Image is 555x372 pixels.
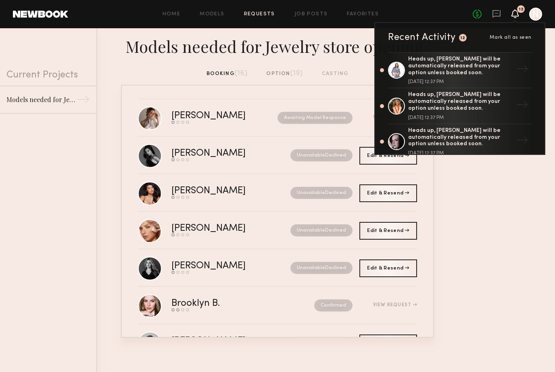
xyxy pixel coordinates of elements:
div: 12 [519,7,524,12]
nb-request-status: Confirmed [314,299,353,311]
nb-request-status: Unavailable Declined [290,337,353,349]
div: [DATE] 12:37 PM [408,151,513,156]
nb-request-status: Unavailable Declined [290,262,353,274]
span: Edit & Resend [367,228,409,233]
a: [PERSON_NAME]UnavailableDeclined [138,174,417,212]
div: Models needed for Jewelry store opening [6,95,77,104]
a: Heads up, [PERSON_NAME] will be automatically released from your option unless booked soon.[DATE]... [388,88,532,124]
nb-request-status: Unavailable Declined [290,224,353,236]
a: Job Posts [294,12,328,17]
div: View Request [373,303,417,307]
nb-request-status: Unavailable Declined [290,149,353,161]
a: [PERSON_NAME]Awaiting Model ResponseView Request [138,99,417,137]
a: Home [163,12,181,17]
div: Heads up, [PERSON_NAME] will be automatically released from your option unless booked soon. [408,92,513,112]
div: Models needed for Jewelry store opening [121,35,434,56]
div: Recent Activity [388,33,456,42]
div: Heads up, [PERSON_NAME] will be automatically released from your option unless booked soon. [408,127,513,148]
div: [PERSON_NAME] [171,186,268,196]
div: [PERSON_NAME] [171,336,268,346]
div: [DATE] 12:37 PM [408,115,513,120]
a: [PERSON_NAME]UnavailableDeclined [138,324,417,362]
div: View Request [373,115,417,120]
div: → [77,93,90,109]
a: Brooklyn B.ConfirmedView Request [138,287,417,324]
div: Brooklyn B. [171,299,267,308]
div: [PERSON_NAME] [171,261,268,271]
div: [PERSON_NAME] [171,224,268,233]
div: 12 [460,36,465,40]
a: Requests [244,12,275,17]
a: Favorites [347,12,379,17]
nb-request-status: Awaiting Model Response [277,112,353,124]
div: → [513,60,532,81]
div: Heads up, [PERSON_NAME] will be automatically released from your option unless booked soon. [408,56,513,76]
span: Edit & Resend [367,153,409,158]
span: Edit & Resend [367,266,409,271]
a: N [529,8,542,21]
div: → [513,131,532,152]
span: Edit & Resend [367,191,409,196]
a: [PERSON_NAME]UnavailableDeclined [138,137,417,174]
a: Models [200,12,224,17]
a: Heads up, [PERSON_NAME] will be automatically released from your option unless booked soon.[DATE]... [388,124,532,160]
div: option [266,69,303,78]
a: Heads up, [PERSON_NAME] will be automatically released from your option unless booked soon.[DATE]... [388,52,532,88]
a: [PERSON_NAME]UnavailableDeclined [138,249,417,287]
div: [DATE] 12:37 PM [408,79,513,84]
div: [PERSON_NAME] [171,149,268,158]
a: [PERSON_NAME]UnavailableDeclined [138,212,417,249]
span: Mark all as seen [490,35,532,40]
div: → [513,96,532,117]
nb-request-status: Unavailable Declined [290,187,353,199]
div: [PERSON_NAME] [171,111,262,121]
span: (19) [290,70,303,77]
